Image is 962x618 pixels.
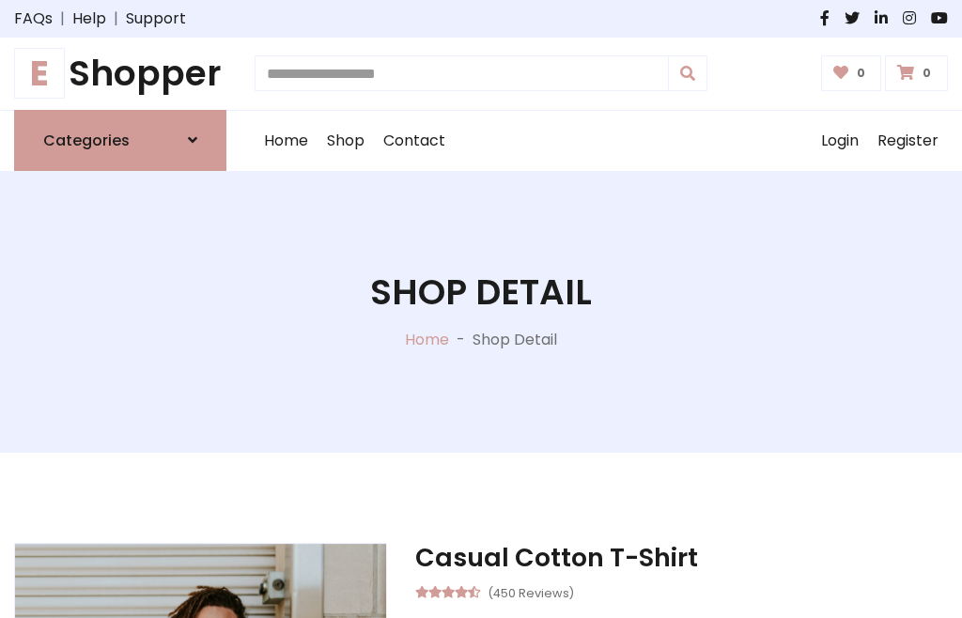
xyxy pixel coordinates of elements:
[14,48,65,99] span: E
[852,65,870,82] span: 0
[318,111,374,171] a: Shop
[473,329,557,351] p: Shop Detail
[14,53,226,95] a: EShopper
[43,131,130,149] h6: Categories
[449,329,473,351] p: -
[14,53,226,95] h1: Shopper
[370,271,592,314] h1: Shop Detail
[126,8,186,30] a: Support
[14,110,226,171] a: Categories
[821,55,882,91] a: 0
[255,111,318,171] a: Home
[72,8,106,30] a: Help
[488,580,574,603] small: (450 Reviews)
[106,8,126,30] span: |
[415,543,948,573] h3: Casual Cotton T-Shirt
[374,111,455,171] a: Contact
[918,65,936,82] span: 0
[812,111,868,171] a: Login
[405,329,449,350] a: Home
[885,55,948,91] a: 0
[53,8,72,30] span: |
[868,111,948,171] a: Register
[14,8,53,30] a: FAQs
